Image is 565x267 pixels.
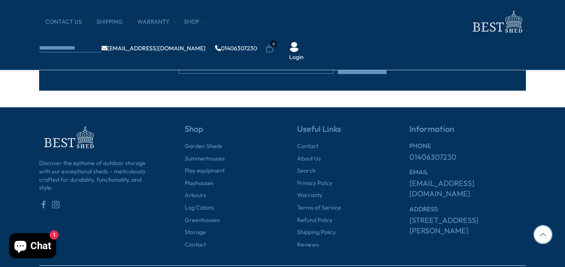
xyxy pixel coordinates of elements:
a: Reviews [297,241,319,249]
span: 0 [270,40,277,47]
img: logo [468,8,526,35]
a: CONTACT US [45,18,90,26]
a: [EMAIL_ADDRESS][DOMAIN_NAME] [102,45,206,51]
a: [EMAIL_ADDRESS][DOMAIN_NAME] [409,178,526,199]
a: [STREET_ADDRESS][PERSON_NAME] [409,215,526,236]
a: 0 [265,44,274,53]
h6: PHONE [409,142,526,150]
a: Garden Sheds [185,142,222,151]
a: Shipping [97,18,131,26]
a: Storage [185,228,206,237]
a: Refund Policy [297,216,332,225]
a: 01406307230 [215,45,257,51]
a: About Us [297,155,321,163]
a: Playhouses [185,179,213,188]
a: Login [289,53,304,62]
h5: Useful Links [297,124,380,142]
a: Contact [185,241,206,249]
img: User Icon [289,42,299,52]
h6: EMAIL [409,168,526,176]
h5: Information [409,124,526,142]
a: Terms of Service [297,204,341,212]
a: Shop [184,18,208,26]
inbox-online-store-chat: Shopify online store chat [7,233,59,260]
img: footer-logo [39,124,97,151]
a: Play equipment [185,167,225,175]
a: Privacy Policy [297,179,332,188]
h5: Shop [185,124,268,142]
a: Arbours [185,191,206,200]
a: Warranty [297,191,322,200]
a: Shipping Policy [297,228,336,237]
a: Greenhouses [185,216,220,225]
a: Warranty [137,18,178,26]
p: Discover the epitome of outdoor storage with our exceptional sheds – meticulously crafted for dur... [39,159,156,200]
a: Summerhouses [185,155,225,163]
h6: ADDRESS: [409,205,526,213]
a: 01406307230 [409,152,456,162]
a: Log Cabins [185,204,214,212]
a: Search [297,167,316,175]
a: Contact [297,142,318,151]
